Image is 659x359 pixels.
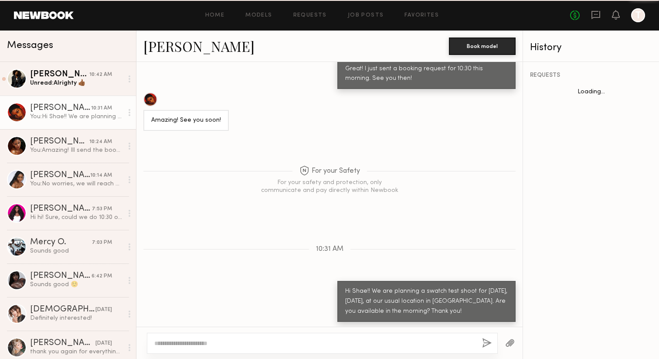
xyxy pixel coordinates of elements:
div: 7:53 PM [92,205,112,213]
div: 6:42 PM [92,272,112,280]
div: [PERSON_NAME] [30,339,95,348]
a: Favorites [404,13,439,18]
div: REQUESTS [530,72,652,79]
a: Book model [449,42,516,49]
div: Hi Shae!! We are planning a swatch test shoot for [DATE], [DATE], at our usual location in [GEOGR... [345,287,508,317]
a: Job Posts [348,13,384,18]
div: [DATE] [95,339,112,348]
button: Book model [449,38,516,55]
div: [PERSON_NAME] [30,70,89,79]
div: You: Hi Shae!! We are planning a swatch test shoot for [DATE], [DATE], at our usual location in [... [30,113,123,121]
div: 10:31 AM [91,104,112,113]
a: [PERSON_NAME] [143,37,255,55]
div: Definitely interested! [30,314,123,322]
div: [PERSON_NAME] [30,272,92,280]
div: [DEMOGRAPHIC_DATA][PERSON_NAME] [30,305,95,314]
div: Unread: Alrighty 👍🏾 [30,79,123,87]
a: Home [205,13,225,18]
span: For your Safety [299,166,360,177]
div: 10:14 AM [90,171,112,180]
div: 10:42 AM [89,71,112,79]
div: Amazing! See you soon! [151,116,221,126]
div: [PERSON_NAME] [30,205,92,213]
a: Models [245,13,272,18]
span: 10:31 AM [316,246,343,253]
div: Sounds good ☺️ [30,280,123,289]
span: Messages [7,41,53,51]
div: thank you again for everything! i’m already excited for the next round of product testing 🥳 [30,348,123,356]
div: Hi hi! Sure, could we do 10:30 or 11am? [30,213,123,222]
a: T [631,8,645,22]
div: You: Amazing! Ill send the booking confirmation later [DATE]! [30,146,123,154]
div: Mercy O. [30,238,92,247]
div: Sounds good [30,247,123,255]
div: [PERSON_NAME] [30,104,91,113]
div: [DATE] [95,306,112,314]
div: You: No worries, we will reach out for the next one! [30,180,123,188]
div: Loading... [523,89,659,95]
div: 10:24 AM [89,138,112,146]
a: Requests [293,13,327,18]
div: For your safety and protection, only communicate and pay directly within Newbook [260,179,399,195]
div: History [530,43,652,53]
div: [PERSON_NAME] [30,171,90,180]
div: 7:03 PM [92,239,112,247]
div: [PERSON_NAME] [30,137,89,146]
div: Great! I just sent a booking request for 10:30 this morning. See you then! [345,64,508,84]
